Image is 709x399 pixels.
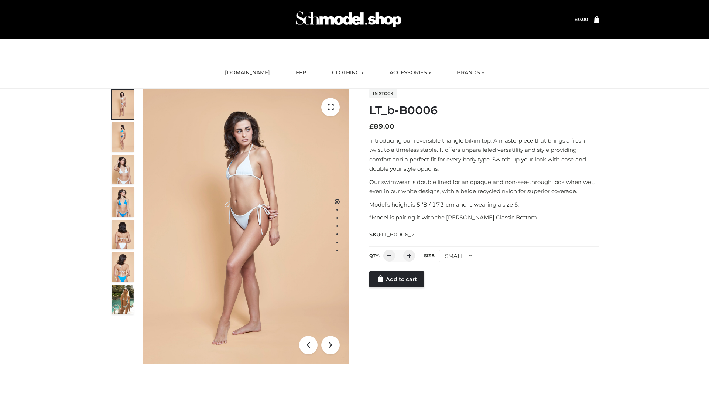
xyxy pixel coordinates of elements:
[369,104,599,117] h1: LT_b-B0006
[575,17,588,22] bdi: 0.00
[143,89,349,364] img: LT_b-B0006
[293,5,404,34] img: Schmodel Admin 964
[575,17,588,22] a: £0.00
[369,213,599,222] p: *Model is pairing it with the [PERSON_NAME] Classic Bottom
[369,200,599,209] p: Model’s height is 5 ‘8 / 173 cm and is wearing a size S.
[369,253,380,258] label: QTY:
[219,65,275,81] a: [DOMAIN_NAME]
[381,231,415,238] span: LT_B0006_2
[369,271,424,287] a: Add to cart
[369,122,394,130] bdi: 89.00
[424,253,435,258] label: Size:
[112,90,134,119] img: ArielClassicBikiniTop_CloudNine_AzureSky_OW114ECO_1-scaled.jpg
[112,122,134,152] img: ArielClassicBikiniTop_CloudNine_AzureSky_OW114ECO_2-scaled.jpg
[290,65,312,81] a: FFP
[369,136,599,174] p: Introducing our reversible triangle bikini top. A masterpiece that brings a fresh twist to a time...
[112,220,134,249] img: ArielClassicBikiniTop_CloudNine_AzureSky_OW114ECO_7-scaled.jpg
[369,89,397,98] span: In stock
[369,122,374,130] span: £
[112,285,134,314] img: Arieltop_CloudNine_AzureSky2.jpg
[112,187,134,217] img: ArielClassicBikiniTop_CloudNine_AzureSky_OW114ECO_4-scaled.jpg
[369,177,599,196] p: Our swimwear is double lined for an opaque and non-see-through look when wet, even in our white d...
[112,155,134,184] img: ArielClassicBikiniTop_CloudNine_AzureSky_OW114ECO_3-scaled.jpg
[326,65,369,81] a: CLOTHING
[369,230,415,239] span: SKU:
[384,65,436,81] a: ACCESSORIES
[575,17,578,22] span: £
[451,65,490,81] a: BRANDS
[439,250,477,262] div: SMALL
[112,252,134,282] img: ArielClassicBikiniTop_CloudNine_AzureSky_OW114ECO_8-scaled.jpg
